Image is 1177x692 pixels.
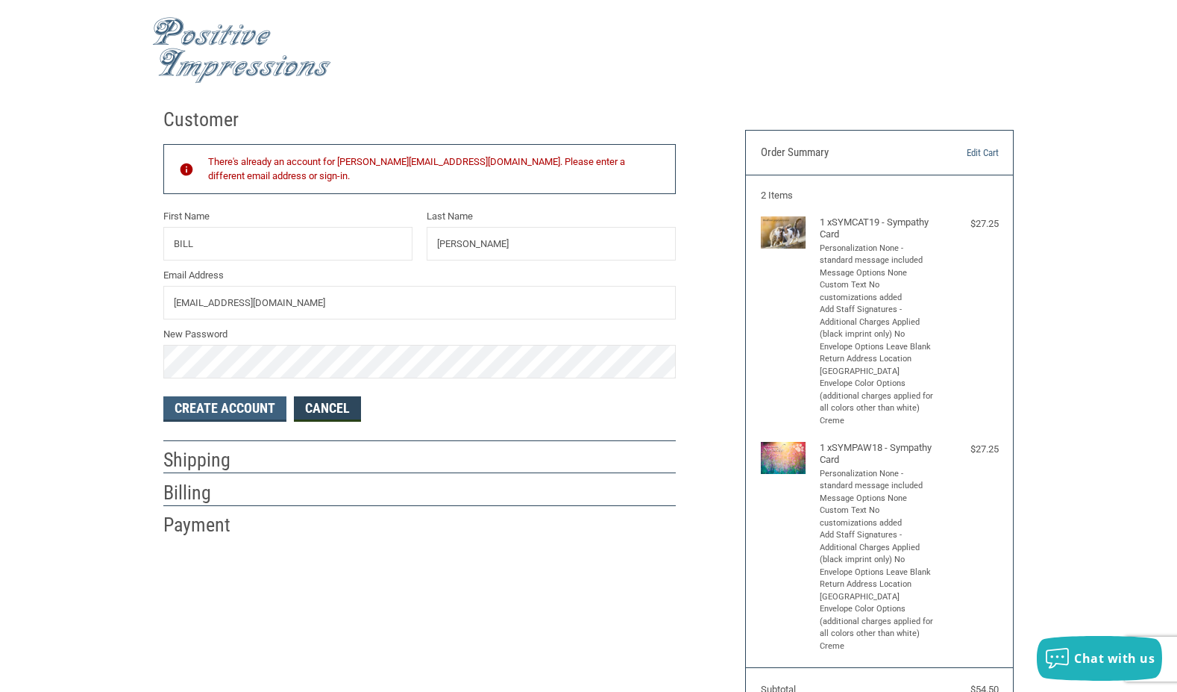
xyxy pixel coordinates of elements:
[820,579,935,603] li: Return Address Location [GEOGRAPHIC_DATA]
[820,216,935,241] h4: 1 x SYMCAT19 - Sympathy Card
[820,378,935,427] li: Envelope Color Options (additional charges applied for all colors other than white) Creme
[820,468,935,493] li: Personalization None - standard message included
[820,341,935,354] li: Envelope Options Leave Blank
[1037,636,1162,681] button: Chat with us
[820,505,935,529] li: Custom Text No customizations added
[820,442,935,467] h4: 1 x SYMPAW18 - Sympathy Card
[163,268,676,283] label: Email Address
[820,267,935,280] li: Message Options None
[820,304,935,341] li: Add Staff Signatures - Additional Charges Applied (black imprint only) No
[820,567,935,579] li: Envelope Options Leave Blank
[163,481,251,505] h2: Billing
[820,493,935,505] li: Message Options None
[163,448,251,473] h2: Shipping
[294,396,361,422] a: Cancel
[761,146,923,160] h3: Order Summary
[163,513,251,537] h2: Payment
[820,603,935,652] li: Envelope Color Options (additional charges applied for all colors other than white) Creme
[163,107,251,132] h2: Customer
[761,190,999,202] h3: 2 Items
[820,529,935,567] li: Add Staff Signatures - Additional Charges Applied (black imprint only) No
[820,353,935,378] li: Return Address Location [GEOGRAPHIC_DATA]
[152,17,331,84] img: Positive Impressions
[163,209,412,224] label: First Name
[939,442,999,457] div: $27.25
[922,146,998,160] a: Edit Cart
[1074,650,1155,667] span: Chat with us
[939,216,999,231] div: $27.25
[163,396,286,422] button: Create Account
[163,327,676,342] label: New Password
[820,243,935,267] li: Personalization None - standard message included
[820,279,935,304] li: Custom Text No customizations added
[208,155,661,184] div: There's already an account for [PERSON_NAME][EMAIL_ADDRESS][DOMAIN_NAME]. Please enter a differen...
[427,209,676,224] label: Last Name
